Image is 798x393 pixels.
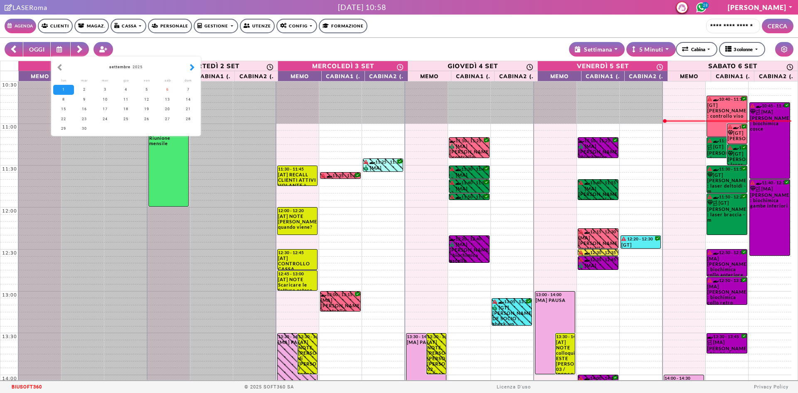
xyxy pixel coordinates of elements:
div: [MA] [PERSON_NAME] : biochimica ascelle [579,263,618,269]
img: PERCORSO [707,144,713,150]
i: Il cliente ha degli insoluti [579,257,583,262]
div: giovedì 4 set [448,62,498,70]
div: 14:00 [0,376,19,381]
div: [GT] [PERSON_NAME] : laser deltoidi -m [707,172,746,193]
span: CABINA2 (. [237,72,276,79]
div: domenica [178,76,199,85]
div: 3 [95,85,116,94]
span: CABINA1 (. [713,72,752,79]
i: Il cliente ha degli insoluti [750,180,755,185]
span: CABINA1 (. [194,72,232,79]
a: Agenda [5,19,36,33]
div: 13:00 [0,292,19,298]
div: [GT] [PERSON_NAME] : controllo viso [707,102,746,121]
div: 12:20 - 12:40 [450,236,489,241]
span: Memo [21,72,59,79]
div: 14:00 - 14:30 [665,376,703,381]
div: 21 [178,104,199,114]
div: [GT] [PERSON_NAME] : foto - controllo *da remoto* tramite foto [621,242,660,248]
a: Magaz. [74,19,109,33]
div: 11:10 - 11:25 [579,138,618,143]
div: [MA] [PERSON_NAME] : biochimica gambe inferiori [750,186,789,211]
div: 20 [157,104,178,114]
div: 12:30 - 12:50 [707,250,746,255]
div: 13:30 - 13:45 [707,334,746,339]
i: Clicca per andare alla pagina di firma [5,4,12,11]
div: 11:00 - 11:15 [728,124,746,130]
i: PAGATO [450,144,456,148]
div: 13:00 - 13:15 [321,292,360,297]
div: 26 [136,114,157,124]
span: Memo [670,72,709,79]
div: 13:30 - 14:30 [407,334,446,339]
div: [MA] [PERSON_NAME] : controllo inguine+ascelle [579,235,618,248]
div: [MA] [PERSON_NAME] : controllo ascelle e braccia [321,297,360,311]
div: 10 [95,95,116,104]
div: 1 [53,85,74,94]
a: Cassa [111,19,146,33]
div: 11:30 - 11:50 [707,166,746,172]
div: 5 [136,85,157,94]
div: [AT] NOTE [PERSON_NAME] quando viene? [278,213,317,230]
div: 23 [74,114,95,124]
div: 11:40 - 11:55 [579,180,618,185]
div: 11 [116,95,136,104]
a: Privacy Policy [754,384,788,390]
i: Il cliente ha degli insoluti [621,237,626,241]
a: Formazione [319,19,367,33]
i: PAGATO [450,242,456,247]
i: Il cliente ha degli insoluti [707,195,712,199]
div: 24 [95,114,116,124]
i: Il cliente ha degli insoluti [750,104,755,108]
i: Il cliente ha degli insoluti [493,299,497,304]
div: 10:30 [0,82,19,88]
div: 13:30 [0,334,19,339]
span: CABINA2 (. [756,72,796,79]
a: [PERSON_NAME] [728,3,793,11]
i: Il cliente ha degli insoluti [321,173,325,178]
div: 12 [136,95,157,104]
div: 11:50 - 11:55 [450,194,490,199]
div: 12:35 - 12:45 [579,257,618,262]
div: venerdì [136,76,157,85]
div: 12:50 - 13:10 [707,278,746,283]
strong: settembre [109,65,131,69]
div: 12:00 - 12:20 [278,208,317,213]
div: [AT] NOTE [PERSON_NAME] di [PERSON_NAME] / [PERSON_NAME] / [PERSON_NAME] / [PERSON_NAME] [298,339,317,374]
div: [MA] PAUSA [278,339,317,345]
div: 13:05 - 13:25 [493,299,531,304]
i: Il cliente ha degli insoluti [579,250,583,255]
div: 11:35 - 11:40 [321,173,362,178]
div: 13:30 - 14:00 [427,334,446,339]
div: 14 [178,95,199,104]
div: [MA] [PERSON_NAME] : biochimica cosce [750,109,789,134]
div: lunedì [53,76,74,85]
div: Settimana [575,45,612,54]
i: Il cliente ha degli insoluti [728,125,732,129]
div: martedì [74,76,95,85]
i: Il cliente ha degli insoluti [707,97,712,101]
div: 11:30 [0,166,19,172]
div: [MA] [PERSON_NAME] : biochimica ascelle [450,242,489,262]
div: mercoledì 3 set [312,62,374,70]
div: 12:15 - 12:30 [579,229,618,235]
img: PERCORSO [707,340,713,346]
a: 4 settembre 2025 [408,61,537,71]
div: [AT] CONTROLLO CASSA Inserimento spese reali della settimana (da [DATE] a [DATE]) [278,255,317,269]
span: 28 [702,2,709,9]
div: martedì 2 set [187,62,239,70]
div: 13:30 - 14:00 [298,334,317,339]
span: CABINA2 (. [627,72,665,79]
i: PAGATO [493,305,499,310]
div: [MA] [PERSON_NAME] : biochimica collo retro [707,284,746,304]
i: Il cliente ha degli insoluti [579,376,583,380]
a: 2 settembre 2025 [148,61,278,71]
i: PAGATO [364,166,370,170]
div: 29 [53,124,74,133]
div: 17 [95,104,116,114]
i: Il cliente ha degli insoluti [728,146,732,150]
div: 13 [157,95,178,104]
i: Il cliente ha degli insoluti [707,167,712,171]
span: CABINA1 (. [584,72,622,79]
button: Crea nuovo contatto rapido [94,42,113,57]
